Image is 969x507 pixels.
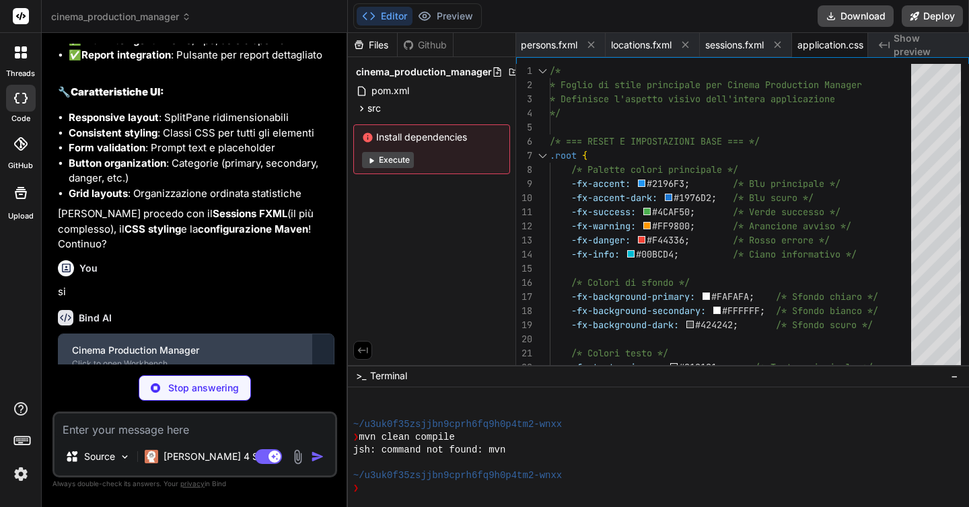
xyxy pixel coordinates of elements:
div: 18 [516,304,532,318]
button: − [948,365,961,387]
button: Execute [362,152,414,168]
span: Show preview [894,32,958,58]
h6: Bind AI [79,311,112,325]
span: n Manager [814,79,862,91]
div: Cinema Production Manager [72,344,298,357]
strong: CSS styling [124,223,181,235]
span: /* === RESET E IMPOSTAZIONI BASE === */ [550,135,760,147]
span: ~/u3uk0f35zsjjbn9cprh6fq9h0p4tm2-wnxx [353,469,563,482]
span: ; [760,305,765,317]
span: ; [690,220,695,232]
span: -fx-background-dark: [571,319,679,331]
p: si [58,284,334,300]
button: Editor [357,7,412,26]
span: -fx-text-primary: [571,361,663,373]
li: : SplitPane ridimensionabili [69,110,334,126]
span: /* Testo principale */ [754,361,873,373]
strong: Caratteristiche UI: [71,85,164,98]
span: cinema_production_manager [51,10,191,24]
span: ~/u3uk0f35zsjjbn9cprh6fq9h0p4tm2-wnxx [353,418,563,431]
strong: Sessions FXML [213,207,287,220]
div: 15 [516,262,532,276]
span: ione [814,93,835,105]
span: /* Sfondo scuro */ [776,319,873,331]
span: ; [684,234,690,246]
div: 3 [516,92,532,106]
span: sessions.fxml [705,38,764,52]
strong: Filtri intelligenti [81,34,158,46]
span: -fx-info: [571,248,620,260]
div: 11 [516,205,532,219]
div: 6 [516,134,532,149]
strong: configurazione Maven [198,223,308,235]
div: Github [398,38,453,52]
span: mvn clean compile [359,431,455,444]
span: pom.xml [370,83,410,99]
img: Claude 4 Sonnet [145,450,158,463]
div: 22 [516,360,532,375]
div: 5 [516,120,532,134]
strong: Grid layouts [69,187,128,200]
span: /* Sfondo bianco */ [776,305,878,317]
span: cinema_production_manager [356,65,492,79]
p: [PERSON_NAME] 4 S.. [164,450,264,463]
div: 14 [516,247,532,262]
span: /* Blu principale */ [733,178,840,190]
span: ❯ [353,482,359,495]
div: Click to open Workbench [72,358,298,369]
button: Deploy [902,5,963,27]
div: 16 [516,276,532,290]
h6: You [79,262,98,275]
span: ; [733,319,738,331]
span: #212121 [679,361,717,373]
img: Pick Models [119,451,131,463]
img: icon [311,450,324,463]
span: #424242 [695,319,733,331]
span: ; [711,192,717,204]
span: Terminal [370,369,407,383]
span: ; [674,248,679,260]
p: Stop answering [168,381,239,395]
span: >_ [356,369,366,383]
h2: 🔧 [58,85,334,100]
li: : Classi CSS per tutti gli elementi [69,126,334,141]
div: 19 [516,318,532,332]
div: 10 [516,191,532,205]
p: Source [84,450,115,463]
span: privacy [180,479,205,487]
div: 1 [516,64,532,78]
button: Preview [412,7,478,26]
label: Upload [8,210,34,222]
div: 13 [516,233,532,247]
span: * Definisce l'aspetto visivo dell'intera applicaz [550,93,814,105]
strong: Consistent styling [69,126,157,139]
span: ; [684,178,690,190]
span: #F44336 [647,234,684,246]
span: #FF9800 [652,220,690,232]
span: .root [550,149,577,161]
span: /* Colori di sfondo */ [571,276,690,288]
img: attachment [290,449,306,465]
div: 4 [516,106,532,120]
span: − [951,369,958,383]
div: 8 [516,163,532,177]
span: -fx-background-primary: [571,290,695,303]
div: 9 [516,177,532,191]
div: Files [348,38,397,52]
span: #4CAF50 [652,206,690,218]
label: GitHub [8,160,33,171]
div: 21 [516,346,532,360]
button: Cinema Production ManagerClick to open Workbench [59,334,312,379]
span: /* Palette colori principale */ [571,163,738,175]
p: Always double-check its answers. Your in Bind [52,477,337,490]
span: /* Verde successo */ [733,206,840,218]
label: code [11,113,30,124]
img: settings [9,463,32,485]
span: #00BCD4 [636,248,674,260]
div: 2 [516,78,532,92]
span: ; [690,206,695,218]
span: persons.fxml [521,38,577,52]
span: * Foglio di stile principale per Cinema Productio [550,79,814,91]
button: Download [818,5,894,27]
span: { [582,149,587,161]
